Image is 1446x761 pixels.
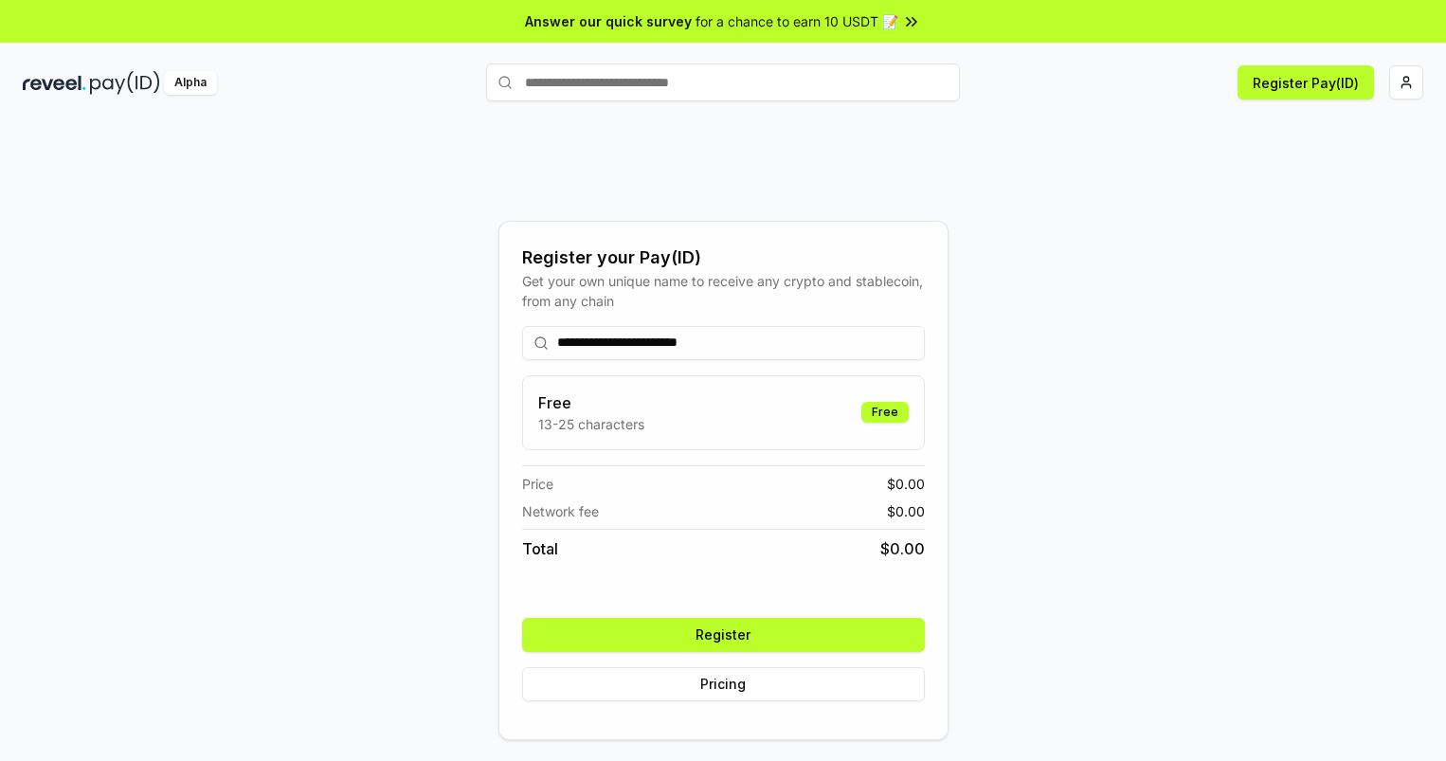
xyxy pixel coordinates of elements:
[522,474,553,494] span: Price
[880,537,925,560] span: $ 0.00
[538,414,644,434] p: 13-25 characters
[522,501,599,521] span: Network fee
[887,501,925,521] span: $ 0.00
[696,11,898,31] span: for a chance to earn 10 USDT 📝
[861,402,909,423] div: Free
[525,11,692,31] span: Answer our quick survey
[1238,65,1374,100] button: Register Pay(ID)
[164,71,217,95] div: Alpha
[522,667,925,701] button: Pricing
[522,537,558,560] span: Total
[90,71,160,95] img: pay_id
[538,391,644,414] h3: Free
[23,71,86,95] img: reveel_dark
[887,474,925,494] span: $ 0.00
[522,271,925,311] div: Get your own unique name to receive any crypto and stablecoin, from any chain
[522,618,925,652] button: Register
[522,245,925,271] div: Register your Pay(ID)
